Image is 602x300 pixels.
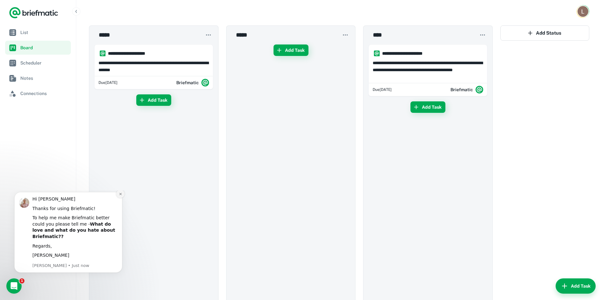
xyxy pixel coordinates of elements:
[201,79,209,86] img: system.png
[577,5,589,18] button: Account button
[5,41,71,55] a: Board
[450,86,473,93] h6: Briefmatic
[556,278,596,294] button: Add Task
[5,71,71,85] a: Notes
[20,59,68,66] span: Scheduler
[500,25,589,41] button: Add Status
[5,25,71,39] a: List
[98,80,118,85] span: Friday, 10 Oct
[5,190,132,297] iframe: Intercom notifications message
[20,75,68,82] span: Notes
[5,86,71,100] a: Connections
[578,6,588,17] img: Lucius Exail Photonics
[374,51,380,56] img: https://app.briefmatic.com/assets/integrations/system.png
[6,278,22,294] iframe: Intercom live chat
[373,87,392,92] span: Friday, 10 Oct
[19,278,24,283] span: 1
[274,44,308,56] button: Add Task
[176,79,199,86] h6: Briefmatic
[20,44,68,51] span: Board
[450,83,483,96] div: Briefmatic
[410,101,445,113] button: Add Task
[100,51,105,56] img: https://app.briefmatic.com/assets/integrations/system.png
[20,29,68,36] span: List
[176,76,209,89] div: Briefmatic
[20,90,68,97] span: Connections
[9,6,58,19] a: Logo
[136,94,171,106] button: Add Task
[476,86,483,93] img: system.png
[5,56,71,70] a: Scheduler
